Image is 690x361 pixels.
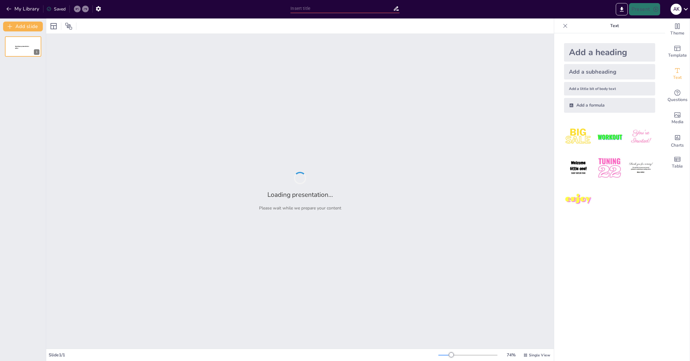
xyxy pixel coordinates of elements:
[34,49,39,55] div: 1
[47,6,66,12] div: Saved
[665,18,690,41] div: Change the overall theme
[665,63,690,85] div: Add text boxes
[595,154,624,182] img: 5.jpeg
[564,82,655,95] div: Add a little bit of body text
[616,3,628,15] button: Export to PowerPoint
[673,74,682,81] span: Text
[290,4,393,13] input: Insert title
[595,123,624,151] img: 2.jpeg
[65,22,72,30] span: Position
[665,41,690,63] div: Add ready made slides
[564,64,655,79] div: Add a subheading
[49,352,438,358] div: Slide 1 / 1
[665,107,690,129] div: Add images, graphics, shapes or video
[259,205,341,211] p: Please wait while we prepare your content
[529,353,550,358] span: Single View
[564,154,593,182] img: 4.jpeg
[627,123,655,151] img: 3.jpeg
[665,85,690,107] div: Get real-time input from your audience
[671,142,684,149] span: Charts
[5,36,41,57] div: 1
[564,123,593,151] img: 1.jpeg
[668,96,688,103] span: Questions
[504,352,518,358] div: 74 %
[564,98,655,113] div: Add a formula
[564,43,655,62] div: Add a heading
[564,185,593,214] img: 7.jpeg
[668,52,687,59] span: Template
[570,18,659,33] p: Text
[627,154,655,182] img: 6.jpeg
[5,4,42,14] button: My Library
[49,21,59,31] div: Layout
[665,152,690,174] div: Add a table
[671,4,682,15] div: A K
[629,3,660,15] button: Present
[670,30,684,37] span: Theme
[267,190,333,199] h2: Loading presentation...
[671,3,682,15] button: A K
[15,46,29,49] span: Sendsteps presentation editor
[672,163,683,170] span: Table
[665,129,690,152] div: Add charts and graphs
[3,22,43,31] button: Add slide
[672,119,684,125] span: Media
